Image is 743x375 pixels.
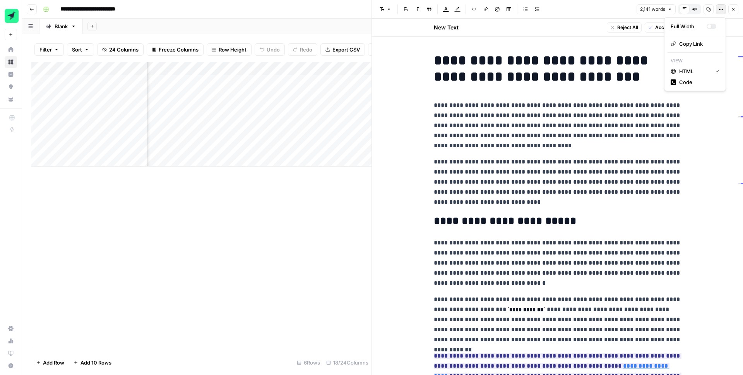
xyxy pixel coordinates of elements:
[5,347,17,360] a: Learning Hub
[5,68,17,81] a: Insights
[5,9,19,23] img: Tinybird Logo
[679,67,709,75] span: HTML
[655,24,678,31] span: Accept All
[109,46,139,53] span: 24 Columns
[39,46,52,53] span: Filter
[637,4,676,14] button: 2,141 words
[679,40,716,48] span: Copy Link
[645,22,681,33] button: Accept All
[39,19,83,34] a: Blank
[72,46,82,53] span: Sort
[300,46,312,53] span: Redo
[55,22,68,30] div: Blank
[5,360,17,372] button: Help + Support
[5,322,17,335] a: Settings
[5,43,17,56] a: Home
[434,24,459,31] h2: New Text
[332,46,360,53] span: Export CSV
[5,335,17,347] a: Usage
[267,46,280,53] span: Undo
[97,43,144,56] button: 24 Columns
[34,43,64,56] button: Filter
[31,356,69,369] button: Add Row
[640,6,665,13] span: 2,141 words
[668,56,722,66] p: View
[671,22,707,30] div: Full Width
[679,78,716,86] span: Code
[5,93,17,105] a: Your Data
[69,356,116,369] button: Add 10 Rows
[617,24,638,31] span: Reject All
[294,356,323,369] div: 6 Rows
[67,43,94,56] button: Sort
[323,356,371,369] div: 18/24 Columns
[147,43,204,56] button: Freeze Columns
[80,359,111,366] span: Add 10 Rows
[5,81,17,93] a: Opportunities
[320,43,365,56] button: Export CSV
[607,22,642,33] button: Reject All
[219,46,247,53] span: Row Height
[255,43,285,56] button: Undo
[5,56,17,68] a: Browse
[43,359,64,366] span: Add Row
[5,6,17,26] button: Workspace: Tinybird
[288,43,317,56] button: Redo
[159,46,199,53] span: Freeze Columns
[207,43,252,56] button: Row Height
